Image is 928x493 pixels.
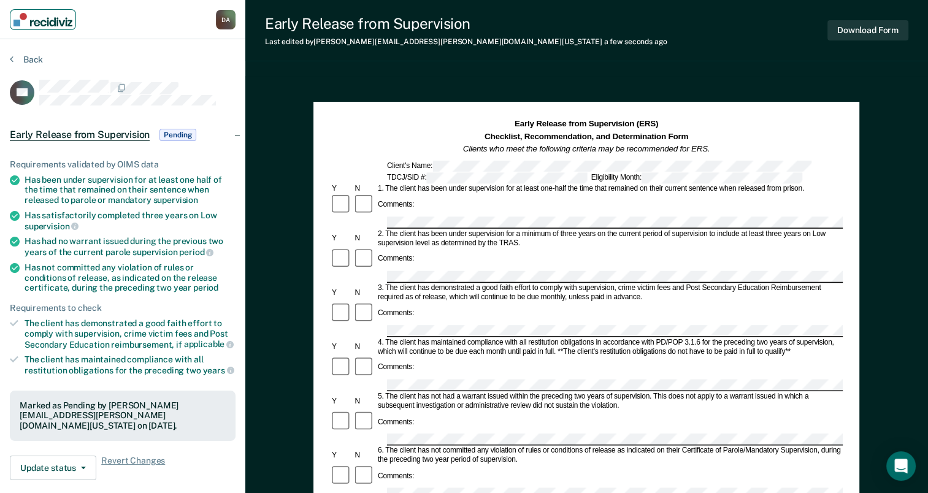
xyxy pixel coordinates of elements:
div: Comments: [376,309,416,318]
div: 6. The client has not committed any violation of rules or conditions of release as indicated on t... [376,446,843,465]
div: Has satisfactorily completed three years on Low [25,210,236,231]
div: Comments: [376,472,416,481]
strong: Checklist, Recommendation, and Determination Form [485,132,688,141]
div: Y [330,342,353,351]
div: Open Intercom Messenger [886,451,916,481]
div: 5. The client has not had a warrant issued within the preceding two years of supervision. This do... [376,392,843,410]
div: Y [330,288,353,297]
div: Early Release from Supervision [265,15,667,32]
div: Eligibility Month: [589,172,804,183]
div: 3. The client has demonstrated a good faith effort to comply with supervision, crime victim fees ... [376,283,843,302]
span: period [193,283,218,292]
span: applicable [184,339,234,349]
button: Download Form [827,20,908,40]
em: Clients who meet the following criteria may be recommended for ERS. [463,144,710,153]
div: Requirements to check [10,303,236,313]
div: Comments: [376,201,416,210]
span: years [203,365,234,375]
div: N [353,288,376,297]
div: Y [330,397,353,406]
div: Has had no warrant issued during the previous two years of the current parole supervision [25,236,236,257]
div: N [353,234,376,243]
div: 1. The client has been under supervision for at least one-half the time that remained on their cu... [376,184,843,193]
div: Last edited by [PERSON_NAME][EMAIL_ADDRESS][PERSON_NAME][DOMAIN_NAME][US_STATE] [265,37,667,46]
span: supervision [25,221,79,231]
span: supervision [153,195,198,205]
div: Marked as Pending by [PERSON_NAME][EMAIL_ADDRESS][PERSON_NAME][DOMAIN_NAME][US_STATE] on [DATE]. [20,400,226,431]
div: Client's Name: [385,160,813,171]
div: Requirements validated by OIMS data [10,159,236,170]
button: Back [10,54,43,65]
button: Update status [10,456,96,480]
span: Early Release from Supervision [10,129,150,141]
div: The client has demonstrated a good faith effort to comply with supervision, crime victim fees and... [25,318,236,350]
div: 2. The client has been under supervision for a minimum of three years on the current period of su... [376,229,843,248]
div: N [353,397,376,406]
span: period [179,247,213,257]
span: a few seconds ago [604,37,667,46]
div: Has not committed any violation of rules or conditions of release, as indicated on the release ce... [25,262,236,293]
div: Comments: [376,363,416,372]
div: Y [330,184,353,193]
div: Y [330,234,353,243]
div: Y [330,451,353,460]
strong: Early Release from Supervision (ERS) [515,120,658,129]
div: N [353,184,376,193]
div: D A [216,10,236,29]
button: Profile dropdown button [216,10,236,29]
img: Recidiviz [13,13,72,26]
div: 4. The client has maintained compliance with all restitution obligations in accordance with PD/PO... [376,338,843,356]
div: N [353,451,376,460]
span: Revert Changes [101,456,165,480]
div: Has been under supervision for at least one half of the time that remained on their sentence when... [25,175,236,205]
span: Pending [159,129,196,141]
div: Comments: [376,254,416,264]
div: TDCJ/SID #: [385,172,589,183]
div: Comments: [376,418,416,427]
div: N [353,342,376,351]
div: The client has maintained compliance with all restitution obligations for the preceding two [25,354,236,375]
